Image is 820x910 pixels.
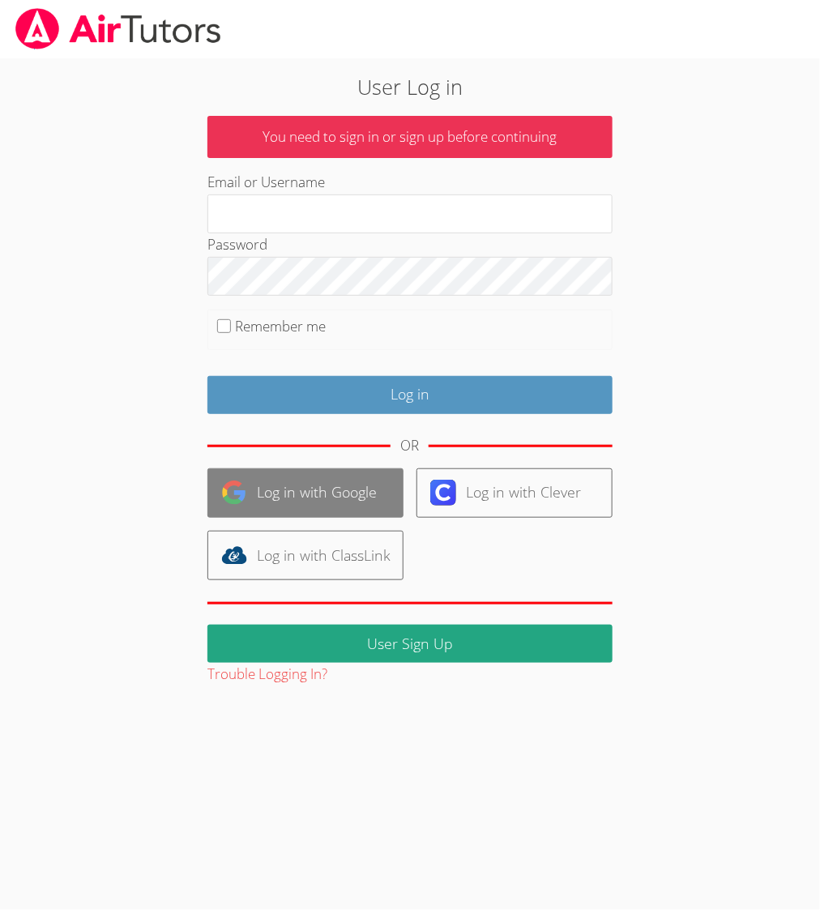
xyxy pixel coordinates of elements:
label: Remember me [235,317,326,335]
a: User Sign Up [207,625,613,663]
input: Log in [207,376,613,414]
div: OR [400,434,419,458]
img: classlink-logo-d6bb404cc1216ec64c9a2012d9dc4662098be43eaf13dc465df04b49fa7ab582.svg [221,542,247,568]
h2: User Log in [115,71,706,102]
p: You need to sign in or sign up before continuing [207,116,613,159]
img: google-logo-50288ca7cdecda66e5e0955fdab243c47b7ad437acaf1139b6f446037453330a.svg [221,480,247,506]
a: Log in with ClassLink [207,531,404,580]
img: clever-logo-6eab21bc6e7a338710f1a6ff85c0baf02591cd810cc4098c63d3a4b26e2feb20.svg [430,480,456,506]
label: Password [207,235,267,254]
label: Email or Username [207,173,325,191]
a: Log in with Clever [416,468,613,518]
button: Trouble Logging In? [207,663,327,686]
a: Log in with Google [207,468,404,518]
img: airtutors_banner-c4298cdbf04f3fff15de1276eac7730deb9818008684d7c2e4769d2f7ddbe033.png [14,8,223,49]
